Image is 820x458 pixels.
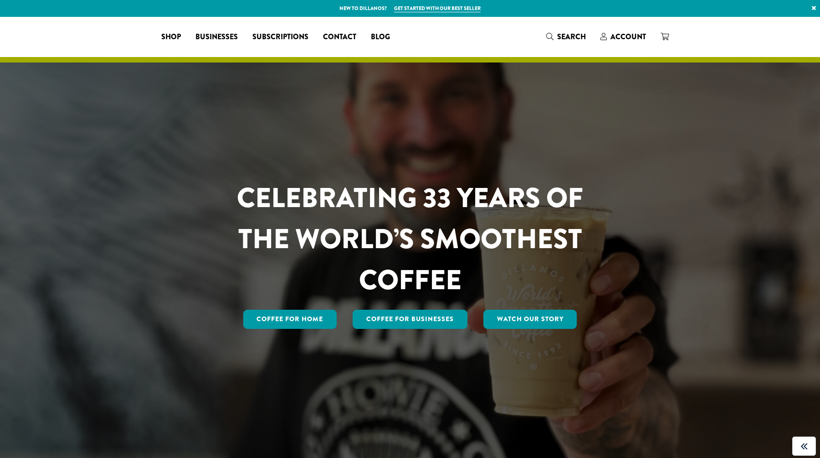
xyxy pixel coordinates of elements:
span: Blog [371,31,390,43]
a: Watch Our Story [483,310,577,329]
span: Contact [323,31,356,43]
span: Search [557,31,586,42]
h1: CELEBRATING 33 YEARS OF THE WORLD’S SMOOTHEST COFFEE [210,177,610,301]
span: Shop [161,31,181,43]
a: Coffee for Home [243,310,337,329]
a: Shop [154,30,188,44]
span: Businesses [195,31,238,43]
a: Get started with our best seller [394,5,481,12]
span: Account [610,31,646,42]
a: Search [539,29,593,44]
span: Subscriptions [252,31,308,43]
a: Coffee For Businesses [353,310,467,329]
